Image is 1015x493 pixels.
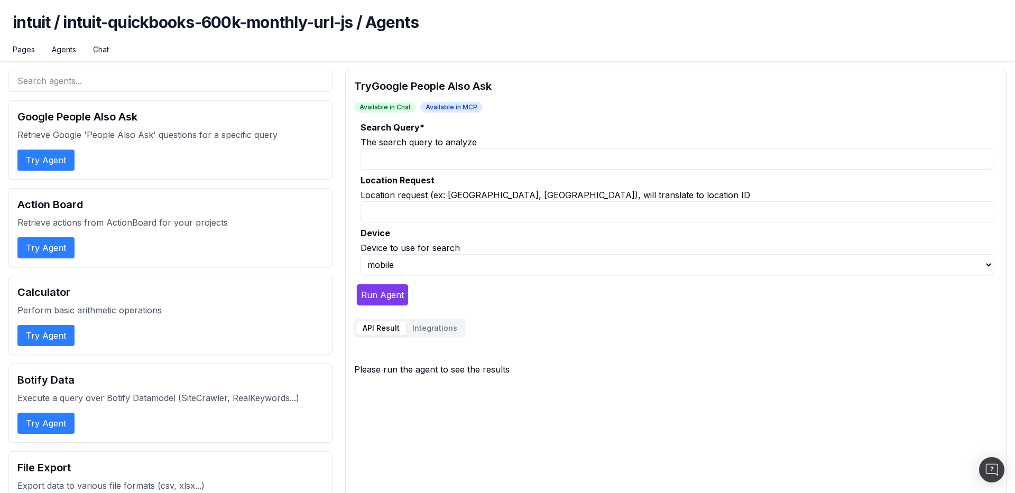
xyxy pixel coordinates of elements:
a: Agents [52,44,76,55]
input: Search agents... [8,70,333,92]
div: Location request (ex: [GEOGRAPHIC_DATA], [GEOGRAPHIC_DATA]), will translate to location ID [361,189,993,201]
h2: Try Google People Also Ask [354,79,998,94]
div: Device to use for search [361,241,993,254]
a: Pages [13,44,35,55]
p: Export data to various file formats (csv, xlsx...) [17,479,324,492]
button: Integrations [406,321,464,336]
h1: intuit / intuit-quickbooks-600k-monthly-url-js / Agents [13,13,1002,44]
p: Perform basic arithmetic operations [17,304,324,317]
span: Available in MCP [420,102,483,113]
button: Try Agent [17,413,75,434]
button: Try Agent [17,325,75,346]
button: Run Agent [356,284,409,306]
a: Chat [93,44,109,55]
div: Open Intercom Messenger [979,457,1004,482]
p: Execute a query over Botify Datamodel (SiteCrawler, RealKeywords...) [17,392,324,404]
label: Location Request [361,174,993,187]
button: Try Agent [17,237,75,258]
h2: Botify Data [17,373,324,387]
h2: File Export [17,460,324,475]
div: The search query to analyze [361,136,993,148]
label: Device [361,227,993,239]
button: API Result [356,321,406,336]
h2: Action Board [17,197,324,212]
p: Retrieve actions from ActionBoard for your projects [17,216,324,229]
span: Available in Chat [354,102,416,113]
div: Please run the agent to see the results [354,363,998,376]
p: Retrieve Google 'People Also Ask' questions for a specific query [17,128,324,141]
h2: Calculator [17,285,324,300]
label: Search Query [361,121,993,134]
h2: Google People Also Ask [17,109,324,124]
button: Try Agent [17,150,75,171]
